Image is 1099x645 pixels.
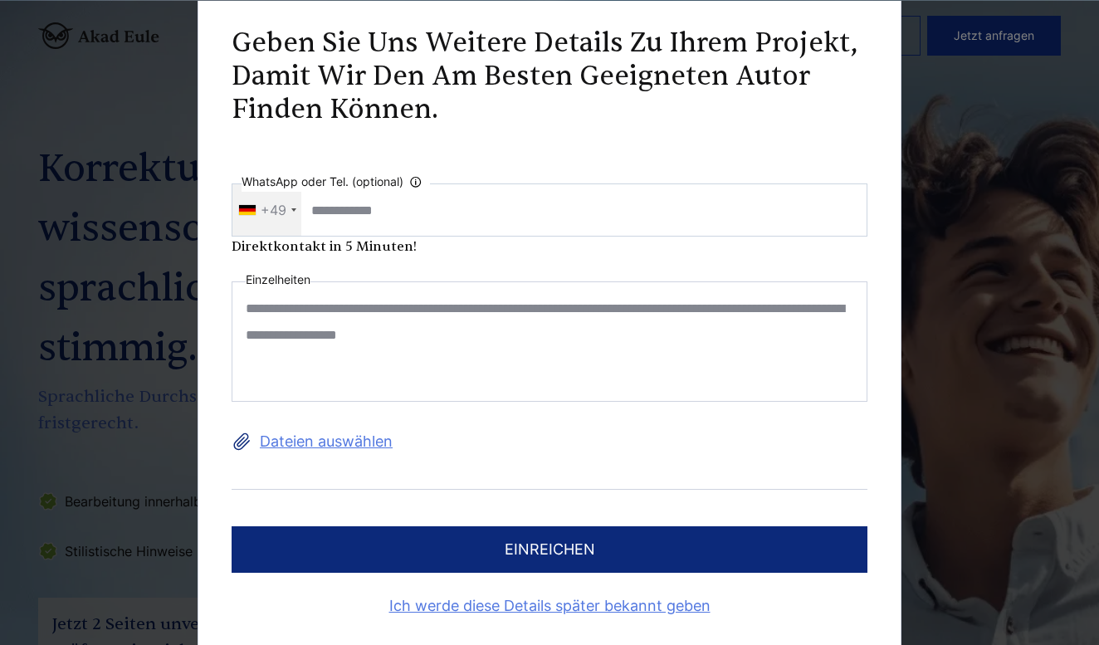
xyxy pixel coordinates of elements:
[232,27,867,126] h2: Geben Sie uns weitere Details zu Ihrem Projekt, damit wir den am besten geeigneten Autor finden k...
[232,184,301,236] div: Telephone country code
[242,172,430,192] label: WhatsApp oder Tel. (optional)
[232,526,867,573] button: einreichen
[232,237,867,257] div: Direktkontakt in 5 Minuten!
[261,197,286,223] div: +49
[246,270,310,290] label: Einzelheiten
[232,593,867,619] a: Ich werde diese Details später bekannt geben
[232,428,867,455] label: Dateien auswählen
